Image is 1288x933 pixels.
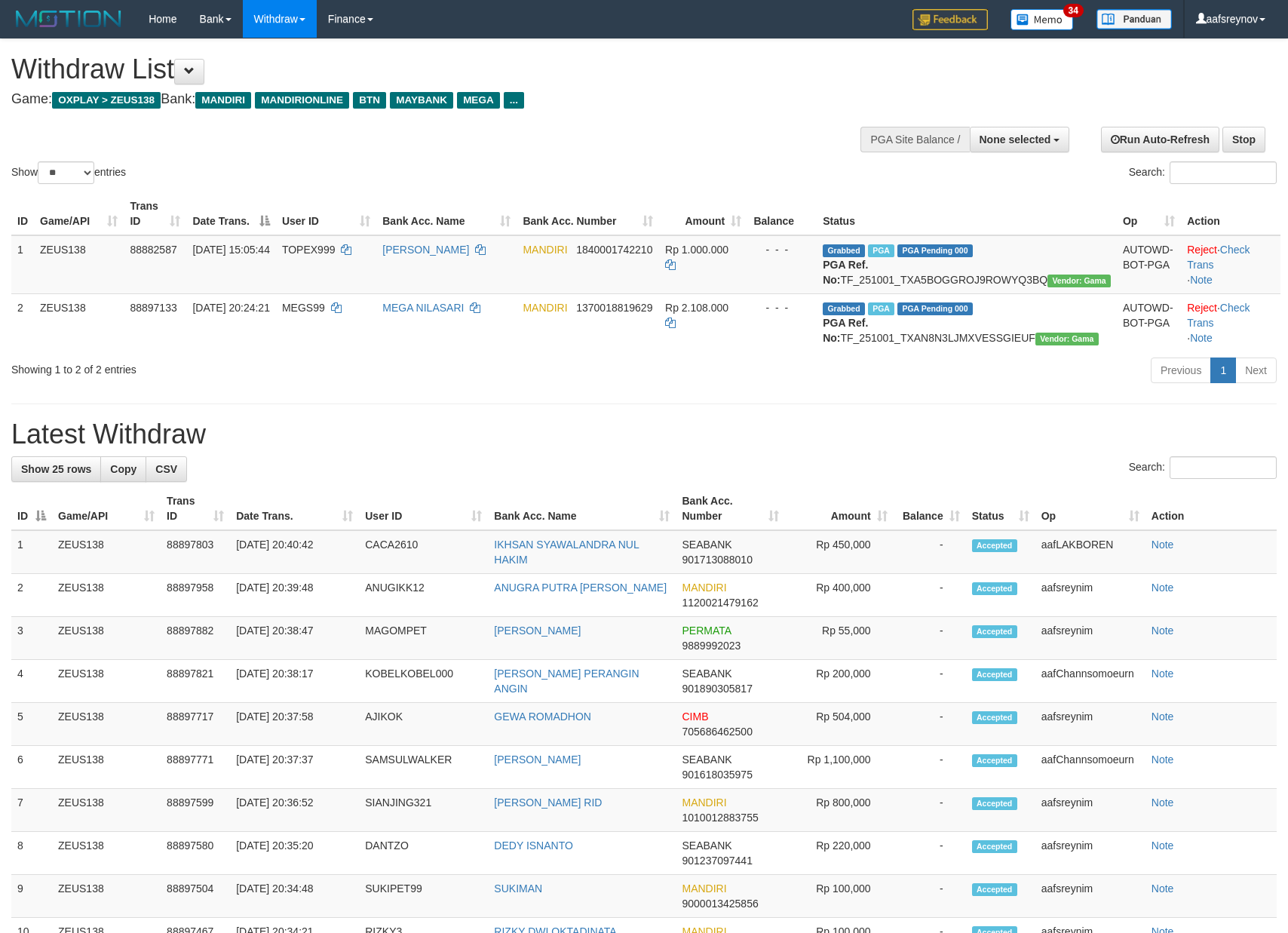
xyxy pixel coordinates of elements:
[894,832,966,875] td: -
[359,789,488,832] td: SIANJING321
[1181,235,1280,294] td: · ·
[1129,456,1277,479] label: Search:
[1152,753,1174,766] a: Note
[823,244,865,257] span: Grabbed
[11,746,52,789] td: 6
[1152,796,1174,809] a: Note
[972,797,1017,810] span: Accepted
[665,302,728,314] span: Rp 2.108.000
[52,574,161,617] td: ZEUS138
[1152,668,1174,680] a: Note
[868,302,894,315] span: Marked by aafsolysreylen
[785,832,894,875] td: Rp 220,000
[11,530,52,574] td: 1
[1035,660,1145,703] td: aafChannsomoeurn
[11,54,844,84] h1: Withdraw List
[161,875,230,918] td: 88897504
[1152,582,1174,594] a: Note
[970,127,1070,152] button: None selected
[494,882,542,895] a: SUKIMAN
[155,463,177,475] span: CSV
[38,161,94,184] select: Showentries
[192,302,269,314] span: [DATE] 20:24:21
[785,487,894,530] th: Amount: activate to sort column ascending
[1063,4,1084,17] span: 34
[282,302,325,314] span: MEGS99
[972,582,1017,595] span: Accepted
[100,456,146,482] a: Copy
[894,487,966,530] th: Balance: activate to sort column ascending
[11,293,34,351] td: 2
[11,8,126,30] img: MOTION_logo.png
[972,711,1017,724] span: Accepted
[282,244,336,256] span: TOPEX999
[1096,9,1172,29] img: panduan.png
[11,487,52,530] th: ID: activate to sort column descending
[682,597,758,609] span: Copy 1120021479162 to clipboard
[230,789,359,832] td: [DATE] 20:36:52
[1187,302,1250,329] a: Check Trans
[359,746,488,789] td: SAMSULWALKER
[1035,574,1145,617] td: aafsreynim
[52,660,161,703] td: ZEUS138
[161,487,230,530] th: Trans ID: activate to sort column ascending
[682,668,731,680] span: SEABANK
[488,487,676,530] th: Bank Acc. Name: activate to sort column ascending
[161,746,230,789] td: 88897771
[161,832,230,875] td: 88897580
[494,796,602,809] a: [PERSON_NAME] RID
[11,456,101,482] a: Show 25 rows
[894,875,966,918] td: -
[11,832,52,875] td: 8
[1145,487,1277,530] th: Action
[1181,192,1280,235] th: Action
[1170,161,1277,184] input: Search:
[11,161,126,184] label: Show entries
[230,487,359,530] th: Date Trans.: activate to sort column ascending
[494,582,667,594] a: ANUGRA PUTRA [PERSON_NAME]
[52,530,161,574] td: ZEUS138
[230,530,359,574] td: [DATE] 20:40:42
[11,574,52,617] td: 2
[11,875,52,918] td: 9
[894,660,966,703] td: -
[230,660,359,703] td: [DATE] 20:38:17
[894,789,966,832] td: -
[359,660,488,703] td: KOBELKOBEL000
[1152,539,1174,551] a: Note
[382,302,464,314] a: MEGA NILASARI
[1152,625,1174,637] a: Note
[161,660,230,703] td: 88897821
[359,530,488,574] td: CACA2610
[1010,9,1074,30] img: Button%20Memo.svg
[161,530,230,574] td: 88897803
[1152,839,1174,852] a: Note
[359,832,488,875] td: DANTZO
[897,244,973,257] span: PGA Pending
[494,753,581,766] a: [PERSON_NAME]
[494,668,639,695] a: [PERSON_NAME] PERANGIN ANGIN
[868,244,894,257] span: Marked by aafnoeunsreypich
[966,487,1035,530] th: Status: activate to sort column ascending
[110,463,136,475] span: Copy
[576,244,652,256] span: Copy 1840001742210 to clipboard
[1035,703,1145,746] td: aafsreynim
[1035,746,1145,789] td: aafChannsomoeurn
[230,617,359,660] td: [DATE] 20:38:47
[34,192,124,235] th: Game/API: activate to sort column ascending
[230,832,359,875] td: [DATE] 20:35:20
[11,92,844,107] h4: Game: Bank:
[1210,358,1236,383] a: 1
[972,625,1017,638] span: Accepted
[230,574,359,617] td: [DATE] 20:39:48
[255,92,349,109] span: MANDIRIONLINE
[52,746,161,789] td: ZEUS138
[494,710,591,723] a: GEWA ROMADHON
[972,840,1017,853] span: Accepted
[130,302,176,314] span: 88897133
[52,92,161,109] span: OXPLAY > ZEUS138
[659,192,747,235] th: Amount: activate to sort column ascending
[785,875,894,918] td: Rp 100,000
[161,574,230,617] td: 88897958
[376,192,517,235] th: Bank Acc. Name: activate to sort column ascending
